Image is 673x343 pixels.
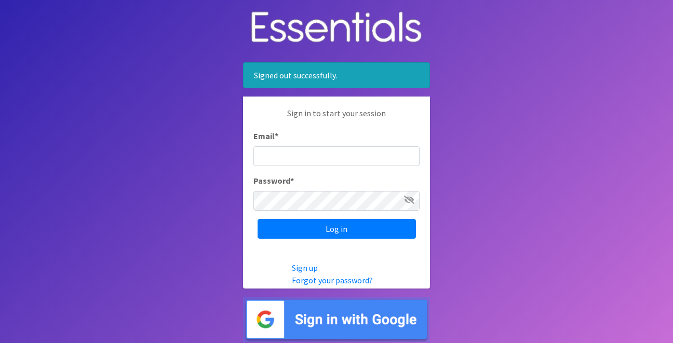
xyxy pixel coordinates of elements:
[292,263,318,273] a: Sign up
[253,130,278,142] label: Email
[258,219,416,239] input: Log in
[243,1,430,54] img: Human Essentials
[253,174,294,187] label: Password
[243,62,430,88] div: Signed out successfully.
[290,175,294,186] abbr: required
[275,131,278,141] abbr: required
[292,275,373,285] a: Forgot your password?
[253,107,420,130] p: Sign in to start your session
[243,297,430,342] img: Sign in with Google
